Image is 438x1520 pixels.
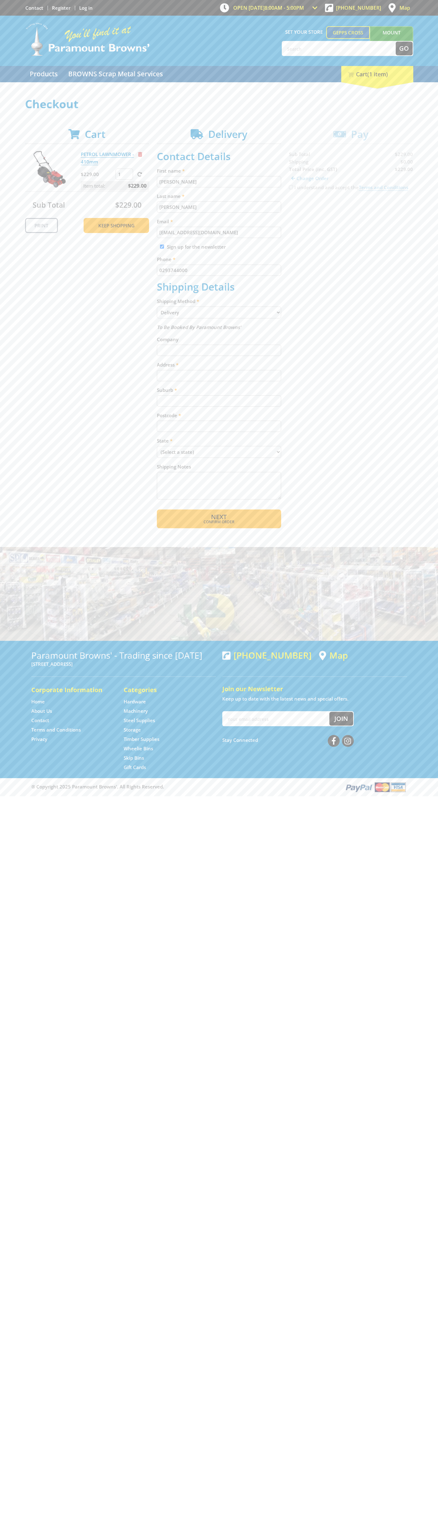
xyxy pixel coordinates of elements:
[157,361,281,368] label: Address
[115,200,142,210] span: $229.00
[157,167,281,175] label: First name
[233,4,304,11] span: OPEN [DATE]
[157,201,281,213] input: Please enter your last name.
[157,421,281,432] input: Please enter your postcode.
[64,66,167,82] a: Go to the BROWNS Scrap Metal Services page
[25,218,58,233] a: Print
[25,781,413,793] div: ® Copyright 2025 Paramount Browns'. All Rights Reserved.
[157,324,241,330] em: To Be Booked By Paramount Browns'
[124,764,146,771] a: Go to the Gift Cards page
[124,755,144,761] a: Go to the Skip Bins page
[124,736,159,742] a: Go to the Timber Supplies page
[85,127,106,141] span: Cart
[84,218,149,233] a: Keep Shopping
[157,509,281,528] button: Next Confirm order
[25,66,62,82] a: Go to the Products page
[326,26,370,39] a: Gepps Cross
[319,650,348,661] a: View a map of Gepps Cross location
[31,708,52,714] a: Go to the About Us page
[329,712,353,726] button: Join
[157,192,281,200] label: Last name
[52,5,70,11] a: Go to the registration page
[31,660,216,668] p: [STREET_ADDRESS]
[344,781,407,793] img: PayPal, Mastercard, Visa accepted
[370,26,413,50] a: Mount [PERSON_NAME]
[81,151,134,165] a: PETROL LAWNMOWER - 410mm
[25,22,150,57] img: Paramount Browns'
[138,151,142,157] a: Remove from cart
[124,745,153,752] a: Go to the Wheelie Bins page
[396,42,413,55] button: Go
[31,150,69,188] img: PETROL LAWNMOWER - 410mm
[157,227,281,238] input: Please enter your email address.
[341,66,413,82] div: Cart
[167,244,226,250] label: Sign up for the newsletter
[157,265,281,276] input: Please enter your telephone number.
[282,42,396,55] input: Search
[222,685,407,693] h5: Join our Newsletter
[157,437,281,444] label: State
[222,695,407,702] p: Keep up to date with the latest news and special offers.
[124,727,141,733] a: Go to the Storage page
[25,98,413,110] h1: Checkout
[211,513,227,521] span: Next
[223,712,329,726] input: Your email address
[124,698,146,705] a: Go to the Hardware page
[31,736,47,742] a: Go to the Privacy page
[81,170,114,178] p: $229.00
[157,395,281,407] input: Please enter your suburb.
[157,370,281,381] input: Please enter your address.
[31,686,111,694] h5: Corporate Information
[124,717,155,724] a: Go to the Steel Supplies page
[367,70,388,78] span: (1 item)
[157,218,281,225] label: Email
[79,5,93,11] a: Log in
[282,26,327,38] span: Set your store
[157,176,281,187] input: Please enter your first name.
[124,686,204,694] h5: Categories
[157,336,281,343] label: Company
[33,200,65,210] span: Sub Total
[170,520,268,524] span: Confirm order
[128,181,147,190] span: $229.00
[157,446,281,458] select: Please select your state.
[81,181,149,190] p: Item total:
[124,708,148,714] a: Go to the Machinery page
[157,150,281,162] h2: Contact Details
[157,386,281,394] label: Suburb
[157,307,281,318] select: Please select a shipping method.
[157,297,281,305] label: Shipping Method
[25,5,43,11] a: Go to the Contact page
[157,412,281,419] label: Postcode
[31,698,45,705] a: Go to the Home page
[157,256,281,263] label: Phone
[31,650,216,660] h3: Paramount Browns' - Trading since [DATE]
[31,717,49,724] a: Go to the Contact page
[157,463,281,470] label: Shipping Notes
[222,732,354,747] div: Stay Connected
[222,650,312,660] div: [PHONE_NUMBER]
[208,127,247,141] span: Delivery
[31,727,81,733] a: Go to the Terms and Conditions page
[157,281,281,293] h2: Shipping Details
[265,4,304,11] span: 8:00am - 5:00pm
